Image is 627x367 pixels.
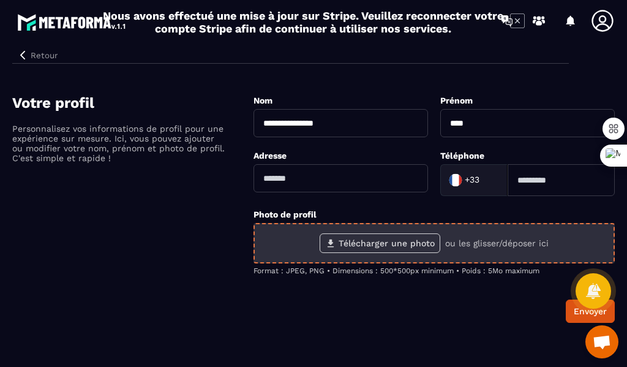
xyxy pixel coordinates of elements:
[440,151,484,161] label: Téléphone
[440,164,508,196] div: Search for option
[253,267,615,275] p: Format : JPEG, PNG • Dimensions : 500*500px minimum • Poids : 5Mo maximum
[12,124,227,163] p: Personnalisez vos informations de profil pour une expérience sur mesure. Ici, vous pouvez ajouter...
[102,9,504,35] h2: Nous avons effectué une mise à jour sur Stripe. Veuillez reconnecter votre compte Stripe afin de ...
[566,300,615,323] button: Envoyer
[253,96,272,105] label: Nom
[12,47,62,63] button: Retour
[320,233,440,253] label: Télécharger une photo
[465,174,479,186] span: +33
[482,171,495,189] input: Search for option
[12,94,253,112] h4: Votre profil
[443,168,468,192] img: Country Flag
[440,96,473,105] label: Prénom
[253,151,287,161] label: Adresse
[585,325,618,358] a: Ouvrir le chat
[445,238,549,248] p: ou les glisser/déposer ici
[17,11,127,33] img: logo
[253,210,317,219] label: Photo de profil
